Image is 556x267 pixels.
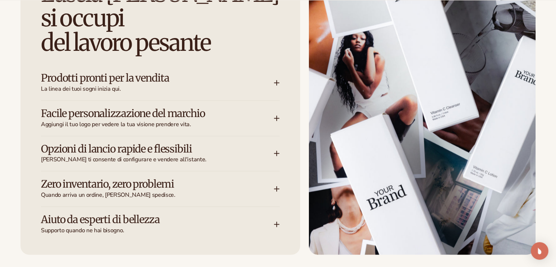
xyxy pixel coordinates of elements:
[41,191,175,199] font: Quando arriva un ordine, [PERSON_NAME] spedisce.
[41,28,210,57] font: del lavoro pesante
[41,85,121,93] font: La linea dei tuoi sogni inizia qui.
[41,226,124,234] font: Supporto quando ne hai bisogno.
[41,213,160,226] font: Aiuto da esperti di bellezza
[41,177,174,191] font: Zero inventario, zero problemi
[41,142,192,155] font: Opzioni di lancio rapide e flessibili
[531,242,548,260] div: Apri Intercom Messenger
[41,120,191,128] font: Aggiungi il tuo logo per vedere la tua visione prendere vita.
[41,71,169,84] font: Prodotti pronti per la vendita
[41,155,207,163] font: [PERSON_NAME] ti consente di configurare e vendere all'istante.
[41,107,205,120] font: Facile personalizzazione del marchio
